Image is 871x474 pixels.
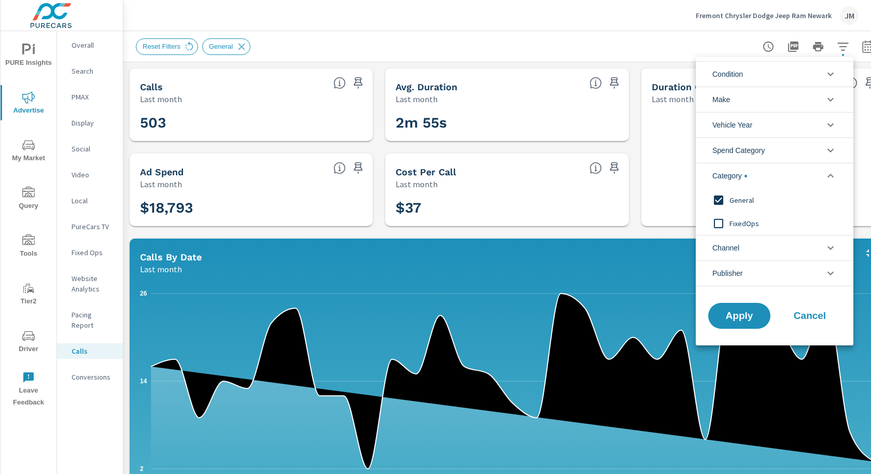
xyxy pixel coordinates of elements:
[789,311,831,320] span: Cancel
[712,138,765,163] span: Spend Category
[712,163,747,188] span: Category
[712,235,739,260] span: Channel
[719,311,760,320] span: Apply
[696,188,851,212] div: General
[729,217,843,230] span: FixedOps
[712,87,730,112] span: Make
[779,303,841,329] button: Cancel
[696,57,853,290] ul: filter options
[712,62,743,87] span: Condition
[712,113,752,137] span: Vehicle Year
[696,212,851,235] div: FixedOps
[708,303,770,329] button: Apply
[729,194,843,206] span: General
[712,261,742,286] span: Publisher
